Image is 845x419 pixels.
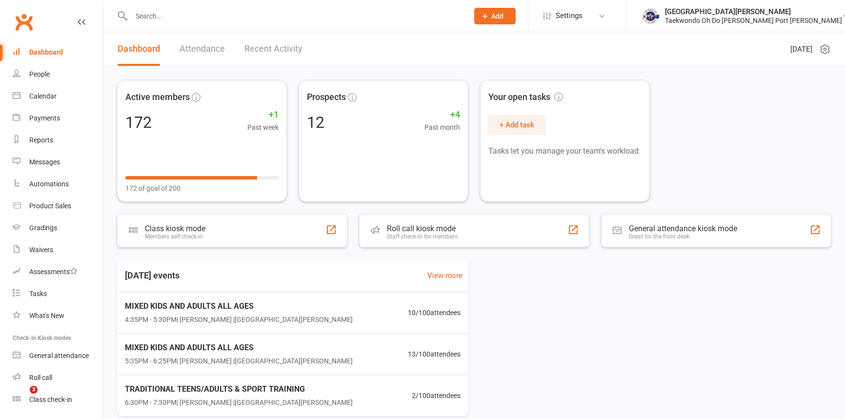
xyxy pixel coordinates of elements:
[307,90,346,104] span: Prospects
[180,32,225,66] a: Attendance
[387,233,458,240] div: Staff check-in for members
[13,85,103,107] a: Calendar
[145,224,205,233] div: Class kiosk mode
[488,145,642,158] p: Tasks let you manage your team's workload.
[474,8,516,24] button: Add
[412,390,461,401] span: 2 / 100 attendees
[408,349,461,359] span: 13 / 100 attendees
[29,290,47,298] div: Tasks
[117,267,187,284] h3: [DATE] events
[488,90,563,104] span: Your open tasks
[30,386,38,394] span: 3
[29,92,57,100] div: Calendar
[29,136,53,144] div: Reports
[665,16,842,25] div: Taekwondo Oh Do [PERSON_NAME] Port [PERSON_NAME]
[29,374,52,381] div: Roll call
[13,261,103,283] a: Assessments
[29,224,57,232] div: Gradings
[145,233,205,240] div: Members self check-in
[307,115,324,130] div: 12
[641,6,660,26] img: thumb_image1517475016.png
[128,9,462,23] input: Search...
[125,383,353,396] span: TRADITIONAL TEENS/ADULTS & SPORT TRAINING
[247,122,279,133] span: Past week
[247,108,279,122] span: +1
[13,173,103,195] a: Automations
[29,158,60,166] div: Messages
[125,356,353,366] span: 5:35PM - 6:25PM | [PERSON_NAME] | [GEOGRAPHIC_DATA][PERSON_NAME]
[29,312,64,319] div: What's New
[118,32,160,66] a: Dashboard
[13,107,103,129] a: Payments
[29,48,63,56] div: Dashboard
[125,90,190,104] span: Active members
[244,32,302,66] a: Recent Activity
[556,5,583,27] span: Settings
[12,10,36,34] a: Clubworx
[13,151,103,173] a: Messages
[125,183,181,194] span: 172 of goal of 200
[29,70,50,78] div: People
[408,307,461,318] span: 10 / 100 attendees
[13,195,103,217] a: Product Sales
[125,341,353,354] span: MIXED KIDS AND ADULTS ALL AGES
[488,115,545,135] button: + Add task
[29,180,69,188] div: Automations
[13,63,103,85] a: People
[13,389,103,411] a: Class kiosk mode
[29,202,71,210] div: Product Sales
[29,396,72,403] div: Class check-in
[13,345,103,367] a: General attendance kiosk mode
[125,397,353,408] span: 6:30PM - 7:30PM | [PERSON_NAME] | [GEOGRAPHIC_DATA][PERSON_NAME]
[665,7,842,16] div: [GEOGRAPHIC_DATA][PERSON_NAME]
[13,41,103,63] a: Dashboard
[387,224,458,233] div: Roll call kiosk mode
[125,115,152,130] div: 172
[424,122,460,133] span: Past month
[29,114,60,122] div: Payments
[13,217,103,239] a: Gradings
[13,305,103,327] a: What's New
[13,367,103,389] a: Roll call
[13,129,103,151] a: Reports
[424,108,460,122] span: +4
[29,268,78,276] div: Assessments
[13,283,103,305] a: Tasks
[125,314,353,325] span: 4:35PM - 5:30PM | [PERSON_NAME] | [GEOGRAPHIC_DATA][PERSON_NAME]
[427,270,463,281] a: View more
[13,239,103,261] a: Waivers
[10,386,33,409] iframe: Intercom live chat
[125,300,353,313] span: MIXED KIDS AND ADULTS ALL AGES
[29,246,53,254] div: Waivers
[790,43,812,55] span: [DATE]
[629,233,737,240] div: Great for the front desk
[491,12,503,20] span: Add
[29,352,89,359] div: General attendance
[629,224,737,233] div: General attendance kiosk mode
